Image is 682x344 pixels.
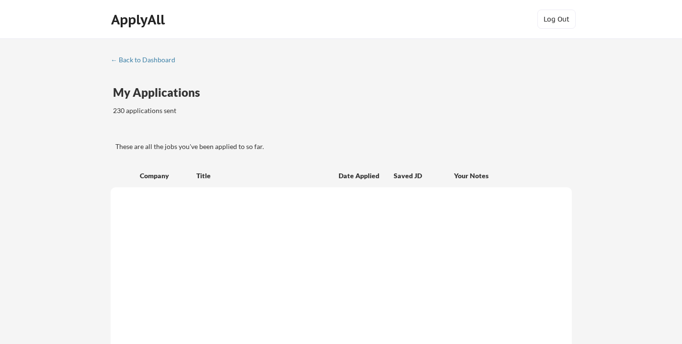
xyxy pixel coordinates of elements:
div: 230 applications sent [113,106,298,115]
div: These are all the jobs you've been applied to so far. [113,123,175,133]
button: Log Out [537,10,576,29]
div: ApplyAll [111,11,168,28]
div: Company [140,171,188,181]
div: Title [196,171,330,181]
div: Date Applied [339,171,381,181]
div: ← Back to Dashboard [111,57,182,63]
div: These are all the jobs you've been applied to so far. [115,142,572,151]
div: Saved JD [394,167,454,184]
div: Your Notes [454,171,563,181]
div: These are job applications we think you'd be a good fit for, but couldn't apply you to automatica... [182,123,253,133]
a: ← Back to Dashboard [111,56,182,66]
div: My Applications [113,87,208,98]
